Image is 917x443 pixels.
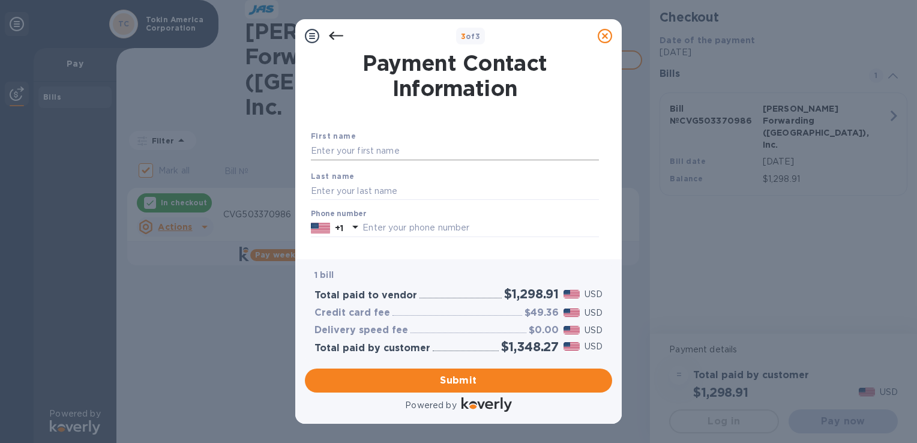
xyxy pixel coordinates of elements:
p: USD [585,307,603,319]
button: Submit [305,369,612,393]
h2: $1,348.27 [501,339,559,354]
p: USD [585,324,603,337]
img: USD [564,342,580,351]
h3: $49.36 [525,307,559,319]
input: Enter your last name [311,182,599,200]
p: USD [585,340,603,353]
img: USD [564,309,580,317]
img: US [311,221,330,235]
h3: Credit card fee [314,307,390,319]
img: Logo [462,397,512,412]
label: Phone number [311,211,366,218]
h3: Total paid to vendor [314,290,417,301]
p: +1 [335,222,343,234]
b: Last name [311,172,355,181]
span: Submit [314,373,603,388]
img: USD [564,290,580,298]
h1: Payment Contact Information [311,50,599,101]
span: 3 [461,32,466,41]
h3: Delivery speed fee [314,325,408,336]
p: Powered by [405,399,456,412]
input: Enter your first name [311,142,599,160]
b: 1 bill [314,270,334,280]
h3: $0.00 [529,325,559,336]
b: First name [311,131,356,140]
p: USD [585,288,603,301]
h2: $1,298.91 [504,286,559,301]
img: USD [564,326,580,334]
b: of 3 [461,32,481,41]
h3: Total paid by customer [314,343,430,354]
input: Enter your phone number [362,219,599,237]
